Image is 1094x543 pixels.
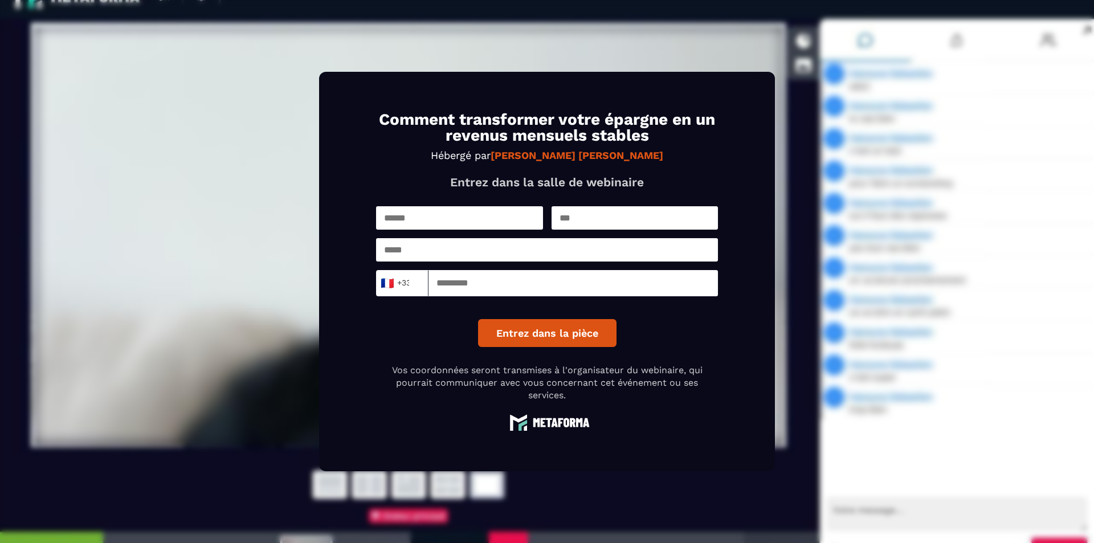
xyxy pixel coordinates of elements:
[491,149,663,161] strong: [PERSON_NAME] [PERSON_NAME]
[376,364,718,402] p: Vos coordonnées seront transmises à l'organisateur du webinaire, qui pourrait communiquer avec vo...
[504,414,590,431] img: logo
[376,112,718,144] h1: Comment transformer votre épargne en un revenus mensuels stables
[380,275,394,291] span: 🇫🇷
[478,319,617,347] button: Entrez dans la pièce
[376,270,428,296] div: Search for option
[383,275,407,291] span: +33
[376,175,718,189] p: Entrez dans la salle de webinaire
[376,149,718,161] p: Hébergé par
[410,275,418,292] input: Search for option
